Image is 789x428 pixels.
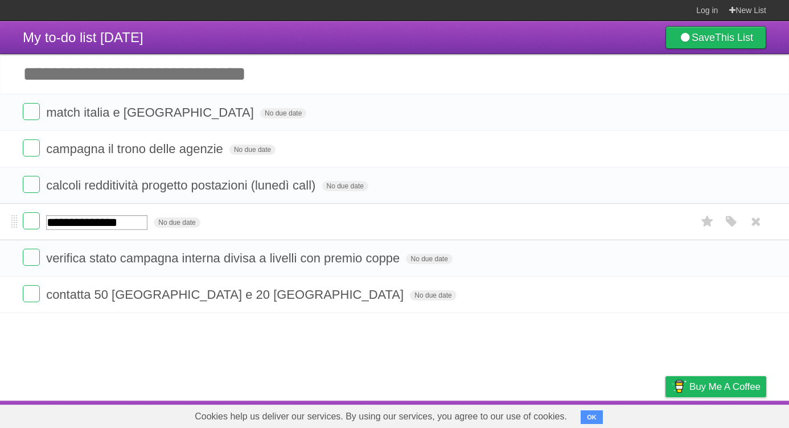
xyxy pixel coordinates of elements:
[23,285,40,302] label: Done
[410,290,456,301] span: No due date
[552,404,598,425] a: Developers
[23,176,40,193] label: Done
[23,103,40,120] label: Done
[23,30,143,45] span: My to-do list [DATE]
[154,217,200,228] span: No due date
[229,145,276,155] span: No due date
[23,139,40,157] label: Done
[612,404,637,425] a: Terms
[697,212,718,231] label: Star task
[715,32,753,43] b: This List
[183,405,578,428] span: Cookies help us deliver our services. By using our services, you agree to our use of cookies.
[260,108,306,118] span: No due date
[689,377,761,397] span: Buy me a coffee
[665,26,766,49] a: SaveThis List
[514,404,538,425] a: About
[23,249,40,266] label: Done
[46,178,318,192] span: calcoli redditività progetto postazioni (lunedì call)
[46,105,257,120] span: match italia e [GEOGRAPHIC_DATA]
[46,287,406,302] span: contatta 50 [GEOGRAPHIC_DATA] e 20 [GEOGRAPHIC_DATA]
[671,377,687,396] img: Buy me a coffee
[581,410,603,424] button: OK
[695,404,766,425] a: Suggest a feature
[665,376,766,397] a: Buy me a coffee
[46,251,402,265] span: verifica stato campagna interna divisa a livelli con premio coppe
[322,181,368,191] span: No due date
[23,212,40,229] label: Done
[406,254,452,264] span: No due date
[651,404,680,425] a: Privacy
[46,142,226,156] span: campagna il trono delle agenzie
